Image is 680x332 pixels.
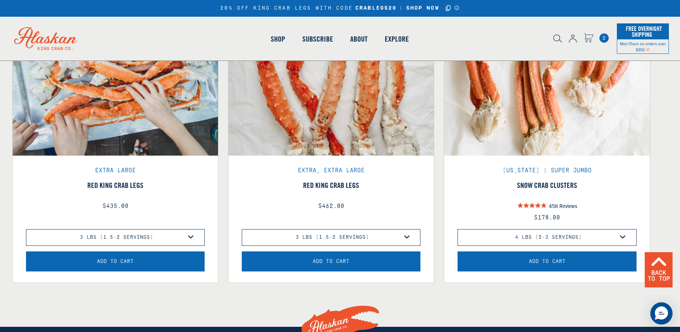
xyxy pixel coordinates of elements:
span: Back To Top [647,270,670,282]
span: Add to Cart [529,258,566,264]
a: View Red King Crab Legs [303,181,359,199]
div: 20% OFF KING CRAB LEGS WITH CODE | [220,4,459,13]
img: search [553,35,562,43]
span: 458 [549,202,558,209]
select: variant of Red King Crab Legs [26,229,205,246]
button: Add the product, Snow Crab Clusters to Cart [458,251,636,271]
span: Add to Cart [97,258,134,264]
select: variant of Red King Crab Legs [242,229,420,246]
select: variant of Snow Crab Clusters [458,229,636,246]
div: [US_STATE] | Super Jumbo [455,167,638,173]
div: Extra Large [24,167,207,173]
a: Subscribe [294,18,342,60]
a: Cart [584,33,593,44]
a: Announcement Bar Modal [454,5,460,10]
a: SHOP NOW [404,5,442,12]
span: $435.00 [103,203,128,209]
span: Reviews [559,202,577,209]
img: Alaskan King Crab Co. logo [4,17,87,61]
a: Back To Top [645,252,673,287]
strong: SHOP NOW [406,5,439,11]
a: View Red King Crab Legs [87,181,143,199]
a: Shop [262,18,294,60]
a: Cart [599,33,609,43]
strong: CRABLEGS20 [355,5,397,12]
span: Free Overnight Shipping [624,23,662,40]
img: account [569,35,577,43]
div: Extra, Extra Large [240,167,423,173]
img: Back to Top [651,257,667,266]
span: $178.00 [534,214,560,221]
div: product star rating [455,201,638,210]
button: Add the product, Red King Crab Legs to Cart [242,251,420,271]
span: $462.00 [318,203,344,209]
button: Add the product, Red King Crab Legs to Cart [26,251,205,271]
a: View Snow Crab Clusters [517,181,577,199]
span: 2 [599,33,609,43]
a: About [342,18,376,60]
a: Explore [376,18,417,60]
span: Mon-Thurs on orders over $350 [620,41,666,52]
span: Add to Cart [313,258,349,264]
div: Messenger Dummy Widget [650,302,673,325]
span: Shipping Notice Icon [646,47,650,52]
